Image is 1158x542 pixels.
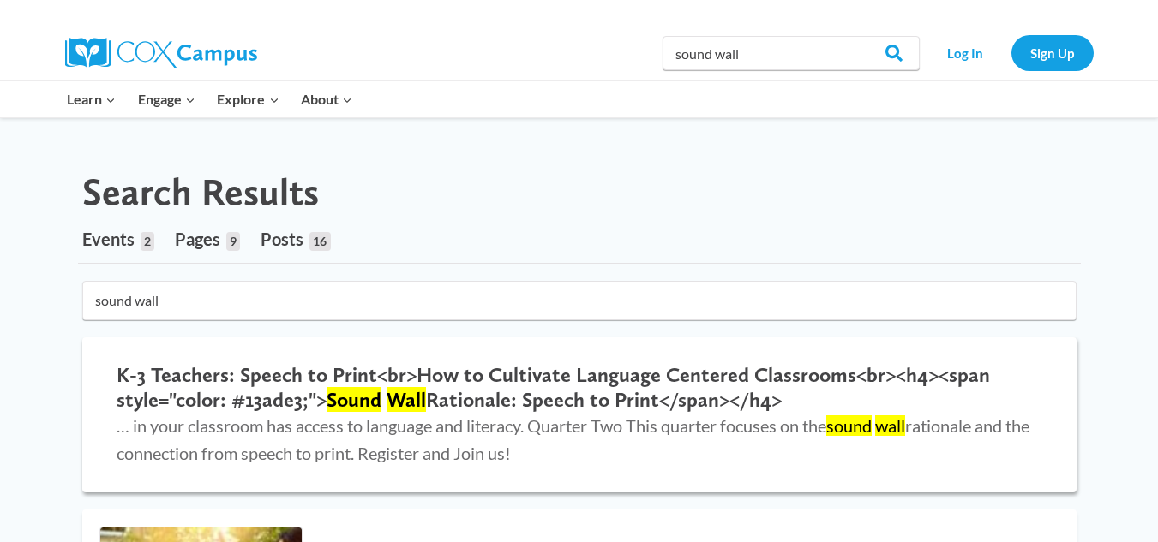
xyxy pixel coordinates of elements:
a: Events2 [82,215,154,263]
button: Child menu of Explore [207,81,291,117]
mark: Wall [387,387,426,412]
a: Pages9 [175,215,240,263]
span: 16 [309,232,330,251]
mark: sound [826,415,872,436]
button: Child menu of Learn [57,81,128,117]
h2: K-3 Teachers: Speech to Print<br>How to Cultivate Language Centered Classrooms<br><h4><span style... [117,363,1042,413]
span: 2 [141,232,154,251]
a: K-3 Teachers: Speech to Print<br>How to Cultivate Language Centered Classrooms<br><h4><span style... [82,337,1077,493]
mark: Sound [327,387,381,412]
input: Search for... [82,281,1077,320]
span: 9 [226,232,240,251]
a: Posts16 [261,215,330,263]
nav: Secondary Navigation [928,35,1094,70]
button: Child menu of About [290,81,363,117]
h1: Search Results [82,170,319,215]
span: Pages [175,229,220,249]
a: Sign Up [1011,35,1094,70]
button: Child menu of Engage [127,81,207,117]
span: Events [82,229,135,249]
a: Log In [928,35,1003,70]
mark: wall [875,415,905,436]
nav: Primary Navigation [57,81,363,117]
img: Cox Campus [65,38,257,68]
input: Search Cox Campus [663,36,920,70]
span: Posts [261,229,303,249]
span: … in your classroom has access to language and literacy. Quarter Two This quarter focuses on the ... [117,415,1029,463]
